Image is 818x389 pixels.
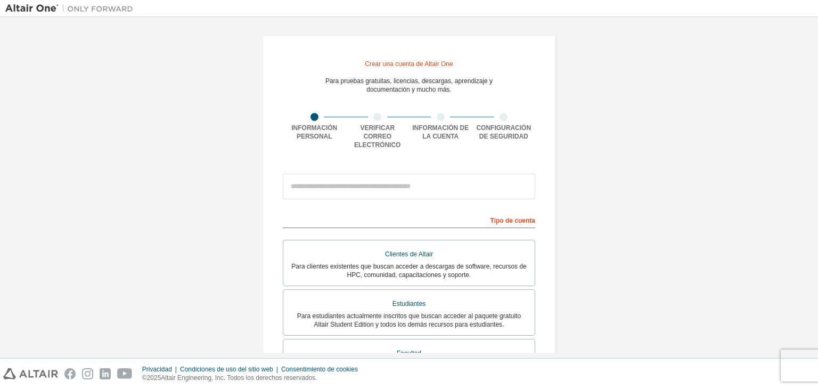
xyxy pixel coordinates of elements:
font: Información personal [291,124,337,140]
font: Configuración de seguridad [476,124,531,140]
img: altair_logo.svg [3,368,58,379]
font: Tipo de cuenta [490,217,535,224]
img: youtube.svg [117,368,133,379]
font: Consentimiento de cookies [281,366,358,373]
img: Altair Uno [5,3,138,14]
font: Condiciones de uso del sitio web [180,366,273,373]
font: Para clientes existentes que buscan acceder a descargas de software, recursos de HPC, comunidad, ... [291,263,527,279]
font: Clientes de Altair [385,250,433,258]
img: linkedin.svg [100,368,111,379]
font: documentación y mucho más. [366,86,451,93]
font: Para estudiantes actualmente inscritos que buscan acceder al paquete gratuito Altair Student Edit... [297,312,521,328]
font: Estudiantes [392,300,426,307]
font: Para pruebas gratuitas, licencias, descargas, aprendizaje y [325,77,493,85]
font: Facultad [397,350,421,357]
font: © [142,374,147,382]
font: Altair Engineering, Inc. Todos los derechos reservados. [161,374,317,382]
font: Información de la cuenta [412,124,469,140]
font: Crear una cuenta de Altair One [365,60,453,68]
img: instagram.svg [82,368,93,379]
font: Privacidad [142,366,172,373]
img: facebook.svg [64,368,76,379]
font: 2025 [147,374,161,382]
font: Verificar correo electrónico [354,124,400,149]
